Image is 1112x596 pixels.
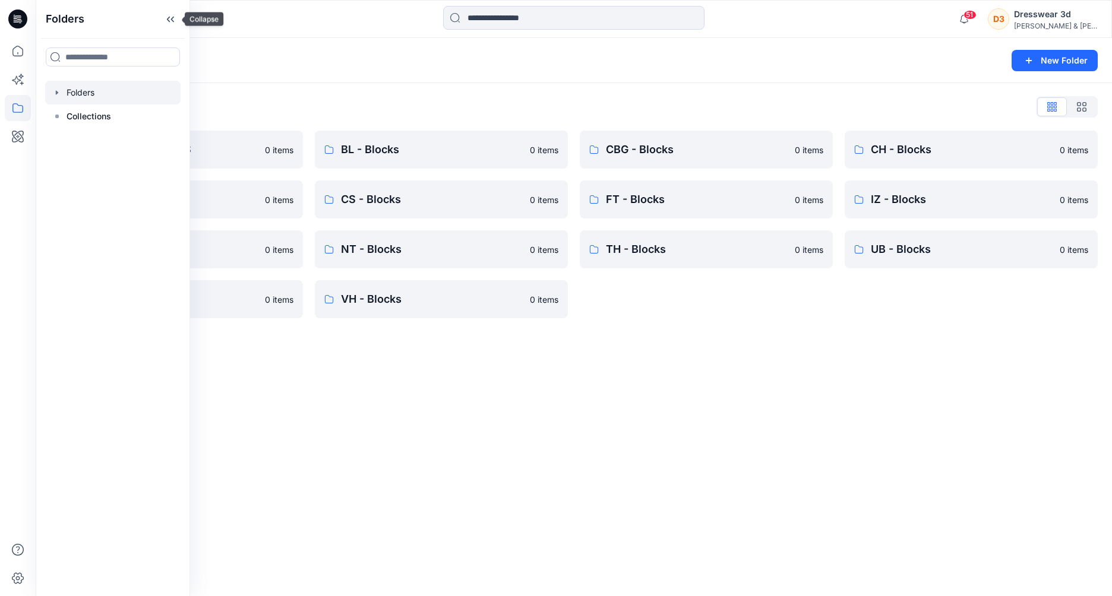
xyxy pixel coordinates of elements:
p: 0 items [530,144,558,156]
p: CS - Blocks [341,191,523,208]
p: 0 items [530,194,558,206]
p: 0 items [265,293,293,306]
p: IZ - Blocks [871,191,1053,208]
p: BL - Blocks [341,141,523,158]
a: CH - Blocks0 items [845,131,1098,169]
a: CS - Blocks0 items [315,180,568,218]
p: 0 items [265,194,293,206]
p: Collections [67,109,111,123]
p: 0 items [265,243,293,256]
p: 0 items [1060,144,1088,156]
p: 0 items [795,194,823,206]
button: New Folder [1012,50,1098,71]
p: 0 items [1060,243,1088,256]
p: 0 items [795,243,823,256]
div: [PERSON_NAME] & [PERSON_NAME] [1014,21,1097,30]
p: FT - Blocks [606,191,788,208]
a: NT - Blocks0 items [315,230,568,268]
p: UB - Blocks [871,241,1053,258]
p: 0 items [265,144,293,156]
p: CBG - Blocks [606,141,788,158]
a: UB - Blocks0 items [845,230,1098,268]
p: VH - Blocks [341,291,523,307]
a: VH - Blocks0 items [315,280,568,318]
a: CBG - Blocks0 items [580,131,833,169]
p: 0 items [530,293,558,306]
p: CH - Blocks [871,141,1053,158]
a: FT - Blocks0 items [580,180,833,218]
div: D3 [988,8,1009,30]
span: 51 [963,10,977,20]
div: Dresswear 3d [1014,7,1097,21]
p: 0 items [1060,194,1088,206]
p: 0 items [795,144,823,156]
p: NT - Blocks [341,241,523,258]
a: BL - Blocks0 items [315,131,568,169]
p: 0 items [530,243,558,256]
p: TH - Blocks [606,241,788,258]
a: TH - Blocks0 items [580,230,833,268]
a: IZ - Blocks0 items [845,180,1098,218]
